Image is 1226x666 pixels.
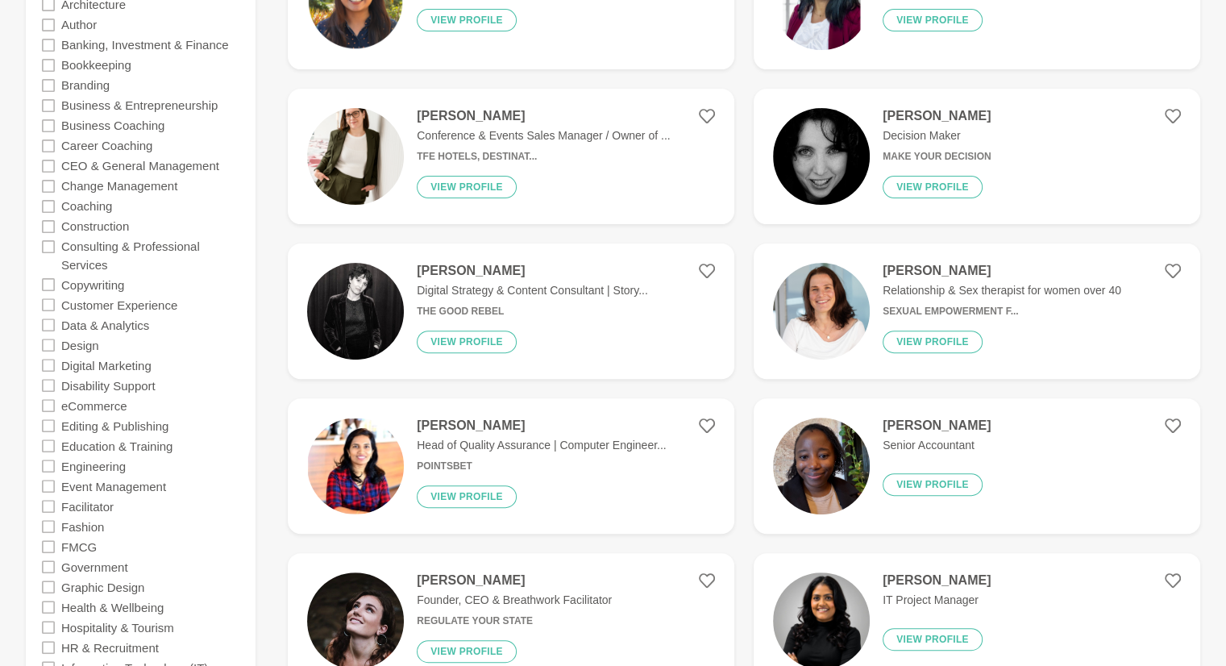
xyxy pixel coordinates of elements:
h4: [PERSON_NAME] [883,263,1121,279]
button: View profile [883,9,983,31]
h4: [PERSON_NAME] [417,418,666,434]
h6: TFE Hotels, Destinat... [417,151,670,163]
p: IT Project Manager [883,592,991,609]
label: CEO & General Management [61,156,219,176]
label: Disability Support [61,375,156,395]
p: Conference & Events Sales Manager / Owner of ... [417,127,670,144]
label: Event Management [61,476,166,496]
label: Author [61,15,97,35]
h4: [PERSON_NAME] [883,108,991,124]
img: 443bca476f7facefe296c2c6ab68eb81e300ea47-400x400.jpg [773,108,870,205]
h4: [PERSON_NAME] [883,572,991,589]
h6: Regulate Your State [417,615,612,627]
a: [PERSON_NAME]Relationship & Sex therapist for women over 40Sexual Empowerment f...View profile [754,244,1200,379]
h4: [PERSON_NAME] [417,263,648,279]
label: eCommerce [61,395,127,415]
h6: Sexual Empowerment f... [883,306,1121,318]
a: [PERSON_NAME]Head of Quality Assurance | Computer Engineer...PointsBetView profile [288,398,734,534]
label: Construction [61,216,129,236]
a: [PERSON_NAME]Digital Strategy & Content Consultant | Story...The Good RebelView profile [288,244,734,379]
p: Senior Accountant [883,437,991,454]
label: Coaching [61,196,112,216]
button: View profile [417,485,517,508]
button: View profile [417,176,517,198]
label: Banking, Investment & Finance [61,35,229,55]
button: View profile [883,176,983,198]
button: View profile [417,9,517,31]
label: Business Coaching [61,115,164,135]
h4: [PERSON_NAME] [417,572,612,589]
img: 3292abb6b6b9ff2555762822cc13c8b2d8184f71-4672x7008.jpg [307,108,404,205]
label: Data & Analytics [61,314,149,335]
p: Relationship & Sex therapist for women over 40 [883,282,1121,299]
p: Head of Quality Assurance | Computer Engineer... [417,437,666,454]
label: FMCG [61,536,97,556]
label: Health & Wellbeing [61,597,164,617]
h6: The Good Rebel [417,306,648,318]
label: Digital Marketing [61,355,152,375]
label: Engineering [61,456,126,476]
h6: Make Your Decision [883,151,991,163]
button: View profile [417,640,517,663]
label: HR & Recruitment [61,637,159,657]
img: 54410d91cae438123b608ef54d3da42d18b8f0e6-2316x3088.jpg [773,418,870,514]
label: Business & Entrepreneurship [61,95,218,115]
h6: PointsBet [417,460,666,472]
label: Education & Training [61,435,172,456]
a: [PERSON_NAME]Senior AccountantView profile [754,398,1200,534]
a: [PERSON_NAME]Conference & Events Sales Manager / Owner of ...TFE Hotels, Destinat...View profile [288,89,734,224]
label: Customer Experience [61,294,177,314]
label: Hospitality & Tourism [61,617,174,637]
label: Facilitator [61,496,114,516]
h4: [PERSON_NAME] [417,108,670,124]
img: 59f335efb65c6b3f8f0c6c54719329a70c1332df-242x243.png [307,418,404,514]
label: Graphic Design [61,577,144,597]
img: 1044fa7e6122d2a8171cf257dcb819e56f039831-1170x656.jpg [307,263,404,360]
label: Government [61,556,128,577]
label: Bookkeeping [61,55,131,75]
button: View profile [883,331,983,353]
h4: [PERSON_NAME] [883,418,991,434]
p: Founder, CEO & Breathwork Facilitator [417,592,612,609]
button: View profile [883,628,983,651]
button: View profile [883,473,983,496]
label: Fashion [61,516,104,536]
button: View profile [417,331,517,353]
label: Consulting & Professional Services [61,236,239,275]
img: d6e4e6fb47c6b0833f5b2b80120bcf2f287bc3aa-2570x2447.jpg [773,263,870,360]
p: Digital Strategy & Content Consultant | Story... [417,282,648,299]
label: Editing & Publishing [61,415,168,435]
a: [PERSON_NAME]Decision MakerMake Your DecisionView profile [754,89,1200,224]
label: Branding [61,75,110,95]
label: Career Coaching [61,135,152,156]
label: Change Management [61,176,177,196]
label: Copywriting [61,274,124,294]
p: Decision Maker [883,127,991,144]
label: Design [61,335,99,355]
